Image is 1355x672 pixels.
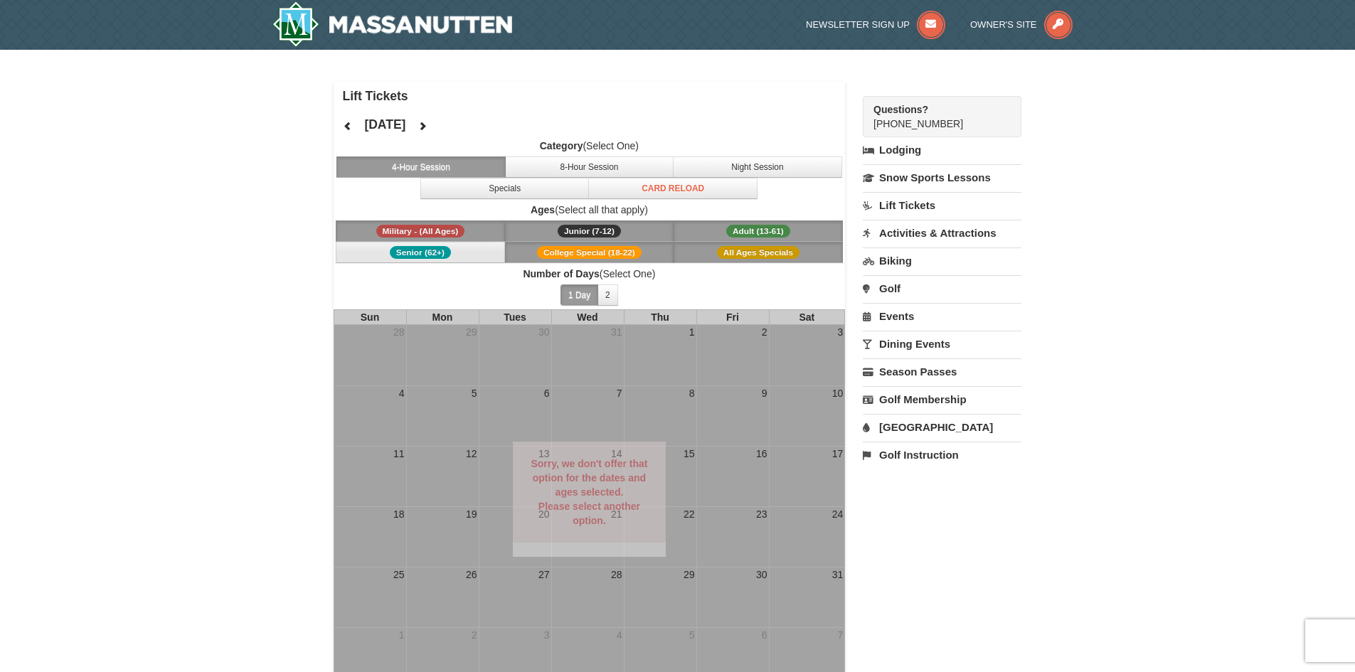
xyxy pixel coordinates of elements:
[597,284,618,306] button: 2
[863,275,1021,302] a: Golf
[334,267,846,281] label: (Select One)
[505,220,674,242] button: Junior (7-12)
[873,102,996,129] span: [PHONE_NUMBER]
[806,19,910,30] span: Newsletter Sign Up
[863,303,1021,329] a: Events
[970,19,1037,30] span: Owner's Site
[336,220,505,242] button: Military - (All Ages)
[540,140,583,151] strong: Category
[863,137,1021,163] a: Lodging
[390,246,451,259] span: Senior (62+)
[806,19,945,30] a: Newsletter Sign Up
[505,242,674,263] button: College Special (18-22)
[970,19,1073,30] a: Owner's Site
[420,178,590,199] button: Specials
[863,442,1021,468] a: Golf Instruction
[873,104,928,115] strong: Questions?
[588,178,758,199] button: Card Reload
[334,203,846,217] label: (Select all that apply)
[272,1,513,47] a: Massanutten Resort
[560,284,598,306] button: 1 Day
[336,156,506,178] button: 4-Hour Session
[863,220,1021,246] a: Activities & Attractions
[505,156,674,178] button: 8-Hour Session
[863,331,1021,357] a: Dining Events
[726,225,790,238] span: Adult (13-61)
[863,192,1021,218] a: Lift Tickets
[674,220,843,242] button: Adult (13-61)
[531,204,555,215] strong: Ages
[863,164,1021,191] a: Snow Sports Lessons
[334,139,846,153] label: (Select One)
[336,242,505,263] button: Senior (62+)
[364,117,405,132] h4: [DATE]
[537,246,642,259] span: College Special (18-22)
[531,458,647,526] strong: Sorry, we don't offer that option for the dates and ages selected. Please select another option.
[272,1,513,47] img: Massanutten Resort Logo
[674,242,843,263] button: All Ages Specials
[863,247,1021,274] a: Biking
[863,358,1021,385] a: Season Passes
[717,246,799,259] span: All Ages Specials
[673,156,842,178] button: Night Session
[523,268,599,279] strong: Number of Days
[558,225,621,238] span: Junior (7-12)
[343,89,846,103] h4: Lift Tickets
[376,225,465,238] span: Military - (All Ages)
[863,414,1021,440] a: [GEOGRAPHIC_DATA]
[863,386,1021,412] a: Golf Membership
